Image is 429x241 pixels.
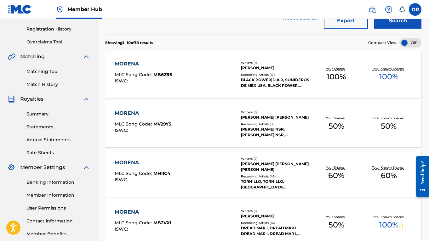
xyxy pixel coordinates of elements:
[105,51,421,98] a: MORENAMLC Song Code:MB6Z9SISWC:Writers (1)[PERSON_NAME]Recording Artists (17)BLACK POWER|D.A.R, S...
[409,3,421,16] div: User Menu
[324,13,368,29] button: Export
[26,68,90,75] a: Matching Tool
[115,226,129,232] span: ISWC :
[26,205,90,211] a: User Permissions
[105,149,421,197] a: MORENAMLC Song Code:MH11C4ISWC:Writers (2)[PERSON_NAME] [PERSON_NAME] [PERSON_NAME]Recording Arti...
[8,5,32,14] img: MLC Logo
[83,164,90,171] img: expand
[379,71,398,82] span: 100 %
[241,161,310,172] div: [PERSON_NAME] [PERSON_NAME] [PERSON_NAME]
[115,127,129,133] span: ISWC :
[326,116,347,120] p: Your Shares:
[115,78,129,84] span: ISWC :
[105,100,421,147] a: MORENAMLC Song Code:MV29YSISWC:Writers (1)[PERSON_NAME] [PERSON_NAME]Recording Artists (8)[PERSON...
[115,121,153,127] span: MLC Song Code :
[83,53,90,60] img: expand
[153,220,172,226] span: MB2VXL
[115,220,153,226] span: MLC Song Code :
[329,120,344,132] span: 50 %
[326,165,347,170] p: Your Shares:
[8,95,15,103] img: Royalties
[241,156,310,161] div: Writers ( 2 )
[328,170,344,181] span: 60 %
[374,13,421,29] button: Search
[67,6,102,13] span: Member Hub
[26,111,90,117] a: Summary
[20,95,43,103] span: Royalties
[83,95,90,103] img: expand
[241,77,310,88] div: BLACK POWER|D.A.R, SONIDEROS DE MEX USA, BLACK POWER, SONIDEROS DE MEX USA, BLACK POWER
[8,164,15,171] img: Member Settings
[327,71,346,82] span: 100 %
[153,121,171,127] span: MV29YS
[26,26,90,32] a: Registration History
[411,149,429,203] iframe: Resource Center
[326,215,347,219] p: Your Shares:
[20,164,65,171] span: Member Settings
[26,179,90,186] a: Banking Information
[366,3,379,16] a: Public Search
[8,53,15,60] img: Matching
[26,218,90,224] a: Contact Information
[115,60,172,68] div: MORENA
[399,6,405,13] div: Notifications
[369,6,376,13] img: search
[379,219,398,231] span: 100 %
[115,171,153,176] span: MLC Song Code :
[241,115,310,120] div: [PERSON_NAME] [PERSON_NAME]
[241,122,310,126] div: Recording Artists ( 8 )
[115,159,170,166] div: MORENA
[26,39,90,45] a: Overclaims Tool
[241,65,310,71] div: [PERSON_NAME]
[372,165,406,170] p: Total Known Shares:
[241,126,310,138] div: [PERSON_NAME] NSR, [PERSON_NAME] NSR, [PERSON_NAME] NSR, [PERSON_NAME] NSR, [PERSON_NAME] NSR
[241,209,310,213] div: Writers ( 1 )
[241,213,310,219] div: [PERSON_NAME]
[241,110,310,115] div: Writers ( 1 )
[372,215,406,219] p: Total Known Shares:
[329,219,344,231] span: 50 %
[115,109,171,117] div: MORENA
[153,171,170,176] span: MH11C4
[56,6,64,13] img: Top Rightsholder
[381,170,397,181] span: 60 %
[26,124,90,130] a: Statements
[241,221,310,225] div: Recording Artists ( 16 )
[20,53,45,60] span: Matching
[372,116,406,120] p: Total Known Shares:
[241,179,310,190] div: TORNILLO, TORNILLO, [GEOGRAPHIC_DATA], [GEOGRAPHIC_DATA], [GEOGRAPHIC_DATA]
[241,174,310,179] div: Recording Artists ( 43 )
[398,211,429,241] iframe: Chat Widget
[115,208,172,216] div: MORENA
[241,225,310,237] div: DREAD MAR I, DREAD MAR I, DREAD MAR I, DREAD MAR I, DREAD MAR I
[368,40,397,46] span: Compact View
[26,149,90,156] a: Rate Sheets
[26,81,90,88] a: Match History
[399,217,403,236] div: Drag
[326,66,347,71] p: Your Shares:
[105,40,153,46] p: Showing 1 - 10 of 18 results
[153,72,172,77] span: MB6Z9S
[115,72,153,77] span: MLC Song Code :
[26,137,90,143] a: Annual Statements
[241,72,310,77] div: Recording Artists ( 17 )
[381,120,397,132] span: 50 %
[372,66,406,71] p: Total Known Shares:
[241,60,310,65] div: Writers ( 1 )
[382,3,395,16] div: Help
[385,6,392,13] img: help
[26,192,90,199] a: Member Information
[115,177,129,182] span: ISWC :
[26,231,90,237] a: Member Benefits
